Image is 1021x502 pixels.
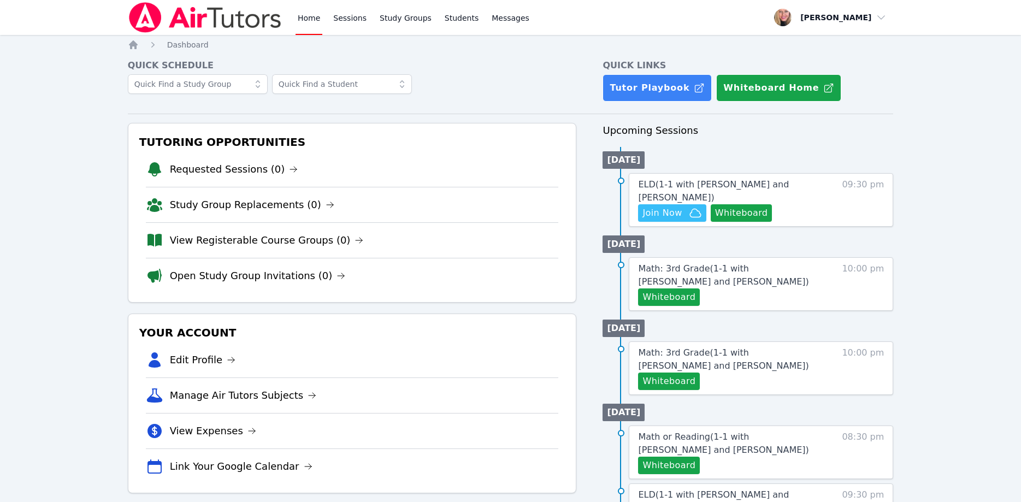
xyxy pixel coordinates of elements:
[638,204,706,222] button: Join Now
[642,206,682,220] span: Join Now
[603,151,645,169] li: [DATE]
[167,40,209,49] span: Dashboard
[638,346,822,373] a: Math: 3rd Grade(1-1 with [PERSON_NAME] and [PERSON_NAME])
[170,162,298,177] a: Requested Sessions (0)
[137,323,568,342] h3: Your Account
[603,59,893,72] h4: Quick Links
[492,13,529,23] span: Messages
[170,268,346,284] a: Open Study Group Invitations (0)
[128,39,894,50] nav: Breadcrumb
[638,178,822,204] a: ELD(1-1 with [PERSON_NAME] and [PERSON_NAME])
[128,2,282,33] img: Air Tutors
[170,388,317,403] a: Manage Air Tutors Subjects
[638,430,822,457] a: Math or Reading(1-1 with [PERSON_NAME] and [PERSON_NAME])
[128,59,577,72] h4: Quick Schedule
[272,74,412,94] input: Quick Find a Student
[638,288,700,306] button: Whiteboard
[603,123,893,138] h3: Upcoming Sessions
[170,352,236,368] a: Edit Profile
[170,197,334,212] a: Study Group Replacements (0)
[170,233,364,248] a: View Registerable Course Groups (0)
[842,262,884,306] span: 10:00 pm
[603,235,645,253] li: [DATE]
[170,459,312,474] a: Link Your Google Calendar
[638,347,808,371] span: Math: 3rd Grade ( 1-1 with [PERSON_NAME] and [PERSON_NAME] )
[638,179,789,203] span: ELD ( 1-1 with [PERSON_NAME] and [PERSON_NAME] )
[137,132,568,152] h3: Tutoring Opportunities
[842,178,884,222] span: 09:30 pm
[603,404,645,421] li: [DATE]
[716,74,841,102] button: Whiteboard Home
[603,74,712,102] a: Tutor Playbook
[638,373,700,390] button: Whiteboard
[603,320,645,337] li: [DATE]
[167,39,209,50] a: Dashboard
[638,457,700,474] button: Whiteboard
[638,432,808,455] span: Math or Reading ( 1-1 with [PERSON_NAME] and [PERSON_NAME] )
[842,346,884,390] span: 10:00 pm
[638,263,808,287] span: Math: 3rd Grade ( 1-1 with [PERSON_NAME] and [PERSON_NAME] )
[170,423,256,439] a: View Expenses
[842,430,884,474] span: 08:30 pm
[638,262,822,288] a: Math: 3rd Grade(1-1 with [PERSON_NAME] and [PERSON_NAME])
[711,204,772,222] button: Whiteboard
[128,74,268,94] input: Quick Find a Study Group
